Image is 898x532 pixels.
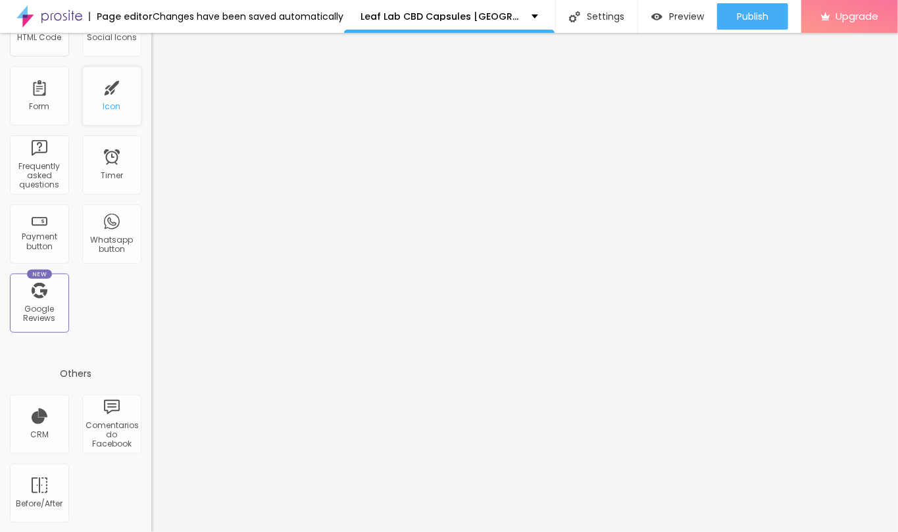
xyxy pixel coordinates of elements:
div: Payment button [13,232,65,251]
div: Timer [101,171,123,180]
span: Upgrade [836,11,878,22]
div: Google Reviews [13,304,65,324]
div: Changes have been saved automatically [153,12,343,21]
button: Preview [638,3,717,30]
div: Comentarios do Facebook [86,421,137,449]
span: Publish [737,11,768,22]
button: Publish [717,3,788,30]
img: Icone [569,11,580,22]
div: New [27,270,52,279]
p: Leaf Lab CBD Capsules [GEOGRAPHIC_DATA] [361,12,522,21]
div: Social Icons [87,33,137,42]
div: Whatsapp button [86,235,137,254]
iframe: Editor [151,33,898,532]
div: Icon [103,102,121,111]
span: Preview [669,11,704,22]
img: view-1.svg [651,11,662,22]
div: Form [30,102,50,111]
div: Page editor [89,12,153,21]
div: Before/After [16,499,63,508]
div: HTML Code [18,33,62,42]
div: Frequently asked questions [13,162,65,190]
div: CRM [30,430,49,439]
